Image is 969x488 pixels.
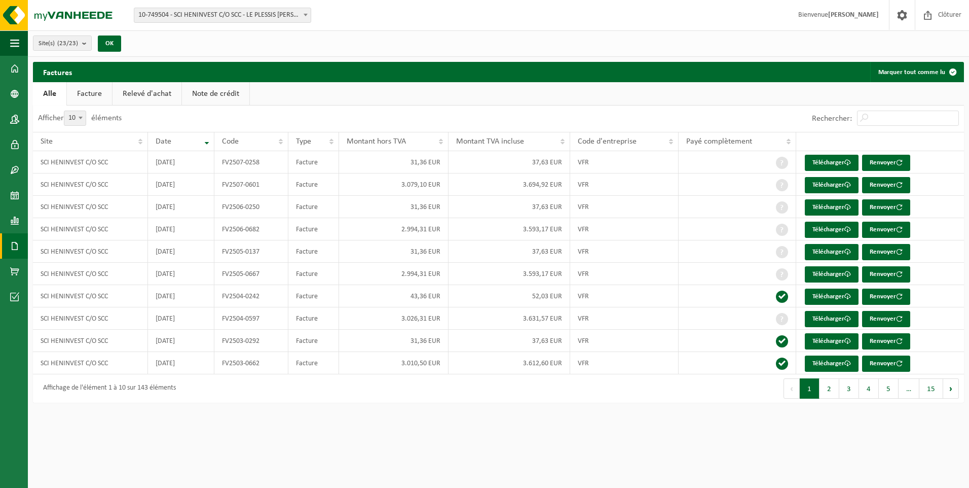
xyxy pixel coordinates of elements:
td: 3.079,10 EUR [339,173,449,196]
td: FV2504-0597 [214,307,288,330]
td: SCI HENINVEST C/O SCC [33,285,148,307]
button: Previous [784,378,800,399]
span: 10 [64,111,86,126]
td: VFR [570,330,679,352]
span: Montant hors TVA [347,137,406,146]
td: [DATE] [148,307,214,330]
td: SCI HENINVEST C/O SCC [33,218,148,240]
td: VFR [570,218,679,240]
a: Télécharger [805,155,859,171]
button: 3 [839,378,859,399]
a: Télécharger [805,311,859,327]
span: Site [41,137,53,146]
a: Télécharger [805,244,859,260]
td: 31,36 EUR [339,196,449,218]
td: 3.026,31 EUR [339,307,449,330]
td: 3.010,50 EUR [339,352,449,374]
h2: Factures [33,62,82,82]
a: Facture [67,82,112,106]
td: Facture [288,196,339,218]
a: Télécharger [805,199,859,216]
td: [DATE] [148,352,214,374]
td: 37,63 EUR [449,151,570,173]
td: SCI HENINVEST C/O SCC [33,173,148,196]
td: 37,63 EUR [449,196,570,218]
td: VFR [570,307,679,330]
td: [DATE] [148,330,214,352]
button: 4 [859,378,879,399]
td: SCI HENINVEST C/O SCC [33,240,148,263]
td: SCI HENINVEST C/O SCC [33,307,148,330]
td: [DATE] [148,173,214,196]
td: 37,63 EUR [449,330,570,352]
td: SCI HENINVEST C/O SCC [33,196,148,218]
a: Télécharger [805,333,859,350]
td: 52,03 EUR [449,285,570,307]
td: Facture [288,240,339,263]
td: [DATE] [148,218,214,240]
td: SCI HENINVEST C/O SCC [33,151,148,173]
td: VFR [570,240,679,263]
span: Type [296,137,311,146]
button: Marquer tout comme lu [870,62,963,82]
button: OK [98,36,121,52]
td: 2.994,31 EUR [339,263,449,285]
td: FV2506-0682 [214,218,288,240]
label: Rechercher: [812,115,852,123]
td: Facture [288,173,339,196]
td: Facture [288,285,339,307]
button: Renvoyer [862,356,910,372]
a: Télécharger [805,222,859,238]
td: SCI HENINVEST C/O SCC [33,263,148,285]
td: FV2503-0292 [214,330,288,352]
td: [DATE] [148,196,214,218]
span: Payé complètement [686,137,752,146]
td: [DATE] [148,151,214,173]
td: Facture [288,263,339,285]
td: 3.631,57 EUR [449,307,570,330]
td: FV2506-0250 [214,196,288,218]
td: [DATE] [148,285,214,307]
td: SCI HENINVEST C/O SCC [33,330,148,352]
button: 15 [919,378,943,399]
span: 10-749504 - SCI HENINVEST C/O SCC - LE PLESSIS ROBINSON [134,8,311,23]
button: Renvoyer [862,289,910,305]
span: Code [222,137,239,146]
td: Facture [288,352,339,374]
label: Afficher éléments [38,114,122,122]
td: SCI HENINVEST C/O SCC [33,352,148,374]
a: Alle [33,82,66,106]
a: Télécharger [805,266,859,283]
td: FV2505-0667 [214,263,288,285]
button: 1 [800,378,819,399]
button: Next [943,378,959,399]
td: VFR [570,352,679,374]
a: Relevé d'achat [113,82,181,106]
span: Code d'entreprise [578,137,637,146]
a: Télécharger [805,356,859,372]
strong: [PERSON_NAME] [828,11,879,19]
td: 31,36 EUR [339,151,449,173]
button: Renvoyer [862,199,910,216]
td: 3.593,17 EUR [449,263,570,285]
td: 37,63 EUR [449,240,570,263]
td: [DATE] [148,263,214,285]
button: Renvoyer [862,155,910,171]
span: Montant TVA incluse [456,137,524,146]
td: VFR [570,285,679,307]
span: 10 [64,111,86,125]
td: FV2504-0242 [214,285,288,307]
td: FV2503-0662 [214,352,288,374]
td: VFR [570,196,679,218]
button: Site(s)(23/23) [33,36,92,51]
button: Renvoyer [862,222,910,238]
td: 3.694,92 EUR [449,173,570,196]
button: Renvoyer [862,333,910,350]
td: 31,36 EUR [339,330,449,352]
button: Renvoyer [862,311,910,327]
span: Site(s) [39,36,78,51]
td: Facture [288,218,339,240]
td: 2.994,31 EUR [339,218,449,240]
span: Date [156,137,171,146]
td: 43,36 EUR [339,285,449,307]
